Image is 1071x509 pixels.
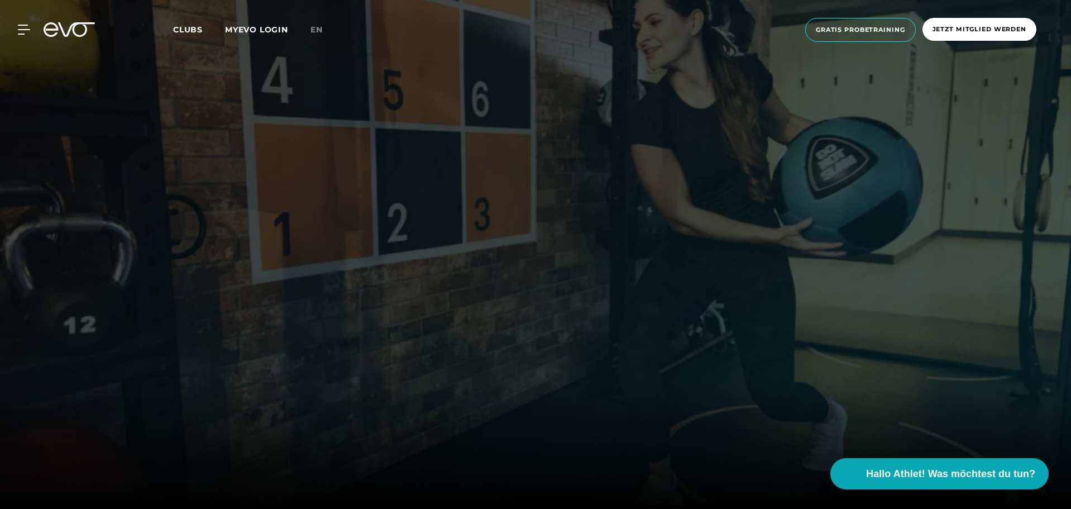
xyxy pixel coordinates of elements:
[866,467,1035,482] span: Hallo Athlet! Was möchtest du tun?
[173,25,203,35] span: Clubs
[310,23,336,36] a: en
[225,25,288,35] a: MYEVO LOGIN
[802,18,919,42] a: Gratis Probetraining
[933,25,1026,34] span: Jetzt Mitglied werden
[830,458,1049,489] button: Hallo Athlet! Was möchtest du tun?
[310,25,323,35] span: en
[816,25,905,35] span: Gratis Probetraining
[919,18,1040,42] a: Jetzt Mitglied werden
[173,24,225,35] a: Clubs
